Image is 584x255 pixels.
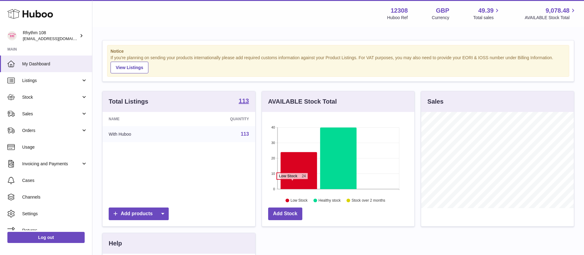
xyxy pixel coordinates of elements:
[427,97,443,106] h3: Sales
[7,31,17,40] img: orders@rhythm108.com
[183,112,255,126] th: Quantity
[23,36,91,41] span: [EMAIL_ADDRESS][DOMAIN_NAME]
[22,211,87,217] span: Settings
[239,98,249,105] a: 113
[271,141,275,145] text: 30
[271,156,275,160] text: 20
[546,6,570,15] span: 9,078.48
[279,174,297,178] tspan: Low Stock
[111,62,148,73] a: View Listings
[473,6,501,21] a: 49.39 Total sales
[22,128,81,134] span: Orders
[22,78,81,84] span: Listings
[473,15,501,21] span: Total sales
[7,232,85,243] a: Log out
[271,172,275,175] text: 10
[525,15,577,21] span: AVAILABLE Stock Total
[318,198,341,203] text: Healthy stock
[22,94,81,100] span: Stock
[387,15,408,21] div: Huboo Ref
[391,6,408,15] strong: 12308
[111,55,566,73] div: If you're planning on sending your products internationally please add required customs informati...
[22,144,87,150] span: Usage
[22,161,81,167] span: Invoicing and Payments
[22,178,87,183] span: Cases
[273,187,275,191] text: 0
[268,97,337,106] h3: AVAILABLE Stock Total
[111,48,566,54] strong: Notice
[268,208,302,220] a: Add Stock
[22,111,81,117] span: Sales
[103,112,183,126] th: Name
[352,198,385,203] text: Stock over 2 months
[271,125,275,129] text: 40
[241,131,249,137] a: 113
[478,6,493,15] span: 49.39
[302,174,306,178] tspan: 24
[436,6,449,15] strong: GBP
[22,61,87,67] span: My Dashboard
[23,30,78,42] div: Rhythm 108
[291,198,308,203] text: Low Stock
[103,126,183,142] td: With Huboo
[109,239,122,248] h3: Help
[432,15,449,21] div: Currency
[22,228,87,233] span: Returns
[109,208,169,220] a: Add products
[22,194,87,200] span: Channels
[525,6,577,21] a: 9,078.48 AVAILABLE Stock Total
[239,98,249,104] strong: 113
[109,97,148,106] h3: Total Listings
